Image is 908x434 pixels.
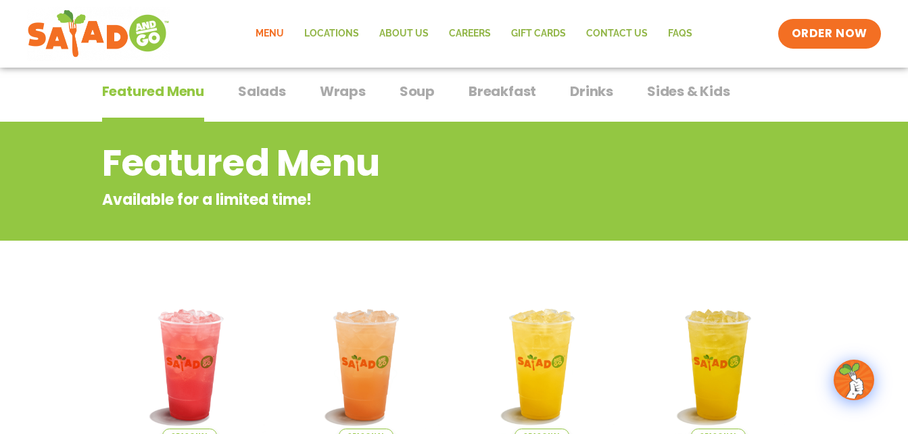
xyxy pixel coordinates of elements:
span: Sides & Kids [647,81,730,101]
a: Menu [245,18,294,49]
img: wpChatIcon [835,361,873,399]
img: new-SAG-logo-768×292 [27,7,170,61]
div: Tabbed content [102,76,807,122]
h2: Featured Menu [102,136,698,191]
span: Featured Menu [102,81,204,101]
a: About Us [369,18,439,49]
span: Drinks [570,81,613,101]
a: GIFT CARDS [501,18,576,49]
span: Soup [400,81,435,101]
span: Wraps [320,81,366,101]
span: Salads [238,81,286,101]
a: Contact Us [576,18,658,49]
span: Breakfast [469,81,536,101]
nav: Menu [245,18,702,49]
a: Careers [439,18,501,49]
a: Locations [294,18,369,49]
a: ORDER NOW [778,19,881,49]
span: ORDER NOW [792,26,867,42]
p: Available for a limited time! [102,189,698,211]
a: FAQs [658,18,702,49]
